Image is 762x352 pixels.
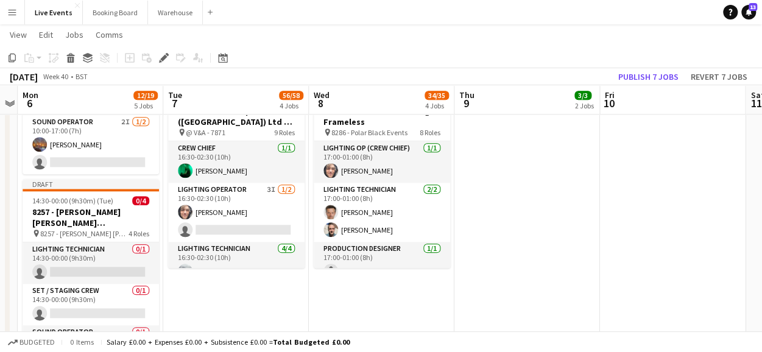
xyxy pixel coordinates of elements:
span: 12/19 [133,91,158,100]
span: 6 [21,96,38,110]
app-card-role: Lighting Op (Crew Chief)1/117:00-01:00 (8h)[PERSON_NAME] [314,141,450,183]
span: 34/35 [425,91,449,100]
span: 9 Roles [274,128,295,137]
span: 56/58 [279,91,303,100]
span: 13 [749,3,757,11]
button: Revert 7 jobs [686,69,752,85]
span: 4 Roles [129,229,149,238]
app-card-role: Crew Chief1/116:30-02:30 (10h)[PERSON_NAME] [168,141,305,183]
span: Week 40 [40,72,71,81]
span: 0/4 [132,196,149,205]
button: Publish 7 jobs [613,69,683,85]
span: 0 items [67,337,96,347]
button: Warehouse [148,1,203,24]
span: Wed [314,90,330,100]
button: Budgeted [6,336,57,349]
div: 2 Jobs [575,101,594,110]
span: 10 [603,96,615,110]
div: Draft [23,179,159,189]
div: 5 Jobs [134,101,157,110]
div: 4 Jobs [425,101,448,110]
span: Total Budgeted £0.00 [273,337,350,347]
a: Jobs [60,27,88,43]
span: Mon [23,90,38,100]
div: [DATE] [10,71,38,83]
span: 9 [457,96,474,110]
app-card-role: Lighting Technician2/217:00-01:00 (8h)[PERSON_NAME][PERSON_NAME] [314,183,450,242]
a: View [5,27,32,43]
span: 8286 - Polar Black Events [331,128,407,137]
button: Live Events [25,1,83,24]
a: Comms [91,27,128,43]
h3: 7871 - Fait Accompli ([GEOGRAPHIC_DATA]) Ltd @ V&A [168,105,305,127]
app-card-role: Production Designer1/117:00-01:00 (8h)[PERSON_NAME] [314,242,450,283]
span: 8257 - [PERSON_NAME] [PERSON_NAME] International @ [GEOGRAPHIC_DATA] [40,229,129,238]
h3: 8257 - [PERSON_NAME] [PERSON_NAME] International @ [GEOGRAPHIC_DATA] [23,206,159,228]
span: 14:30-00:00 (9h30m) (Tue) [32,196,113,205]
span: Budgeted [19,338,55,347]
span: 7 [166,96,182,110]
div: 4 Jobs [280,101,303,110]
app-job-card: 17:00-01:00 (8h) (Thu)10/108286 - Polar Black Events @ Frameless 8286 - Polar Black Events8 Roles... [314,88,450,268]
app-card-role: Lighting Operator3I1/216:30-02:30 (10h)[PERSON_NAME] [168,183,305,242]
span: Tue [168,90,182,100]
a: 13 [741,5,756,19]
span: Jobs [65,29,83,40]
app-card-role: Set / Staging Crew0/114:30-00:00 (9h30m) [23,284,159,325]
span: View [10,29,27,40]
span: 8 [312,96,330,110]
button: Booking Board [83,1,148,24]
app-job-card: 16:30-02:30 (10h) (Wed)18/207871 - Fait Accompli ([GEOGRAPHIC_DATA]) Ltd @ V&A @ V&A - 78719 Role... [168,88,305,268]
span: @ V&A - 7871 [186,128,225,137]
span: Fri [605,90,615,100]
app-card-role: Lighting Technician4/416:30-02:30 (10h)[PERSON_NAME] [168,242,305,336]
span: Comms [96,29,123,40]
span: Edit [39,29,53,40]
div: Salary £0.00 + Expenses £0.00 + Subsistence £0.00 = [107,337,350,347]
a: Edit [34,27,58,43]
h3: 8286 - Polar Black Events @ Frameless [314,105,450,127]
span: 3/3 [574,91,591,100]
app-card-role: Lighting Technician0/114:30-00:00 (9h30m) [23,242,159,284]
span: 8 Roles [420,128,440,137]
app-card-role: Sound Operator2I1/210:00-17:00 (7h)[PERSON_NAME] [23,115,159,174]
span: Thu [459,90,474,100]
div: BST [76,72,88,81]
